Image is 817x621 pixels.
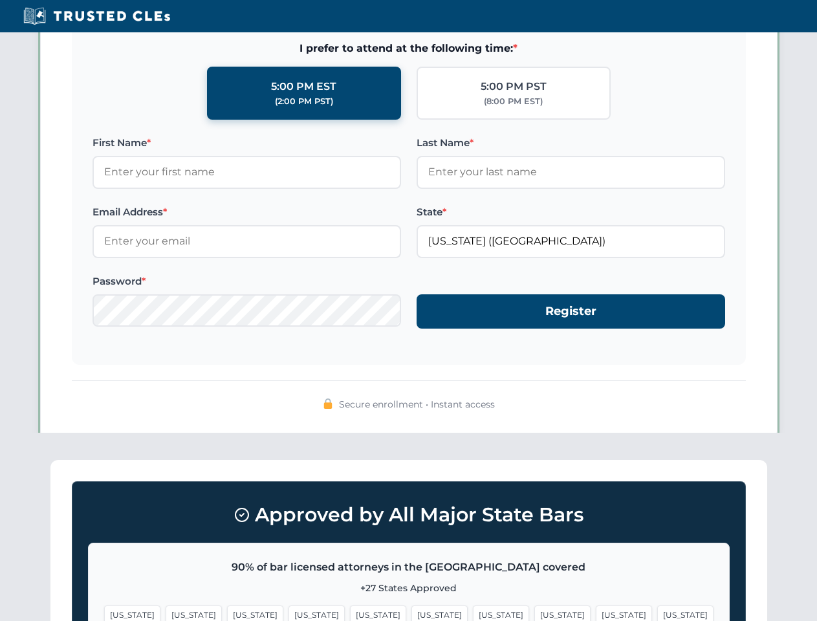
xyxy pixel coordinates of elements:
[484,95,543,108] div: (8:00 PM EST)
[93,135,401,151] label: First Name
[93,274,401,289] label: Password
[93,156,401,188] input: Enter your first name
[88,497,730,532] h3: Approved by All Major State Bars
[93,225,401,257] input: Enter your email
[481,78,547,95] div: 5:00 PM PST
[417,156,725,188] input: Enter your last name
[104,559,714,576] p: 90% of bar licensed attorneys in the [GEOGRAPHIC_DATA] covered
[417,204,725,220] label: State
[417,294,725,329] button: Register
[104,581,714,595] p: +27 States Approved
[417,225,725,257] input: Florida (FL)
[275,95,333,108] div: (2:00 PM PST)
[339,397,495,411] span: Secure enrollment • Instant access
[93,204,401,220] label: Email Address
[417,135,725,151] label: Last Name
[93,40,725,57] span: I prefer to attend at the following time:
[271,78,336,95] div: 5:00 PM EST
[323,398,333,409] img: 🔒
[19,6,174,26] img: Trusted CLEs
